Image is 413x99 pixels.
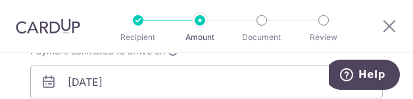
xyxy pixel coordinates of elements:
p: Document [235,31,288,44]
p: Review [297,31,350,44]
iframe: Opens a widget where you can find more information [329,60,400,92]
input: DD / MM / YYYY [30,66,383,98]
p: Recipient [112,31,164,44]
p: Amount [174,31,226,44]
img: CardUp [16,18,80,34]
